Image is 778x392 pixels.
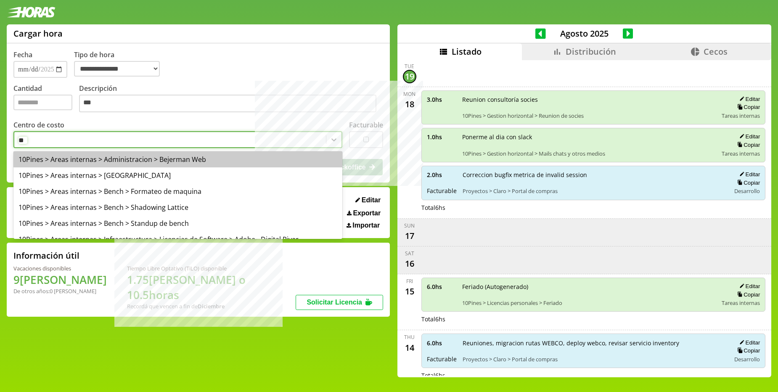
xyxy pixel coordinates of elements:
div: Tiempo Libre Optativo (TiLO) disponible [127,265,296,272]
button: Copiar [735,141,760,148]
button: Solicitar Licencia [296,295,383,310]
button: Exportar [344,209,383,217]
button: Editar [737,339,760,346]
button: Copiar [735,347,760,354]
div: Total 6 hs [421,204,766,212]
span: Tareas internas [722,112,760,119]
div: 14 [403,341,416,354]
div: De otros años: 0 [PERSON_NAME] [13,287,107,295]
h1: 9 [PERSON_NAME] [13,272,107,287]
div: 16 [403,257,416,270]
span: 1.0 hs [427,133,456,141]
div: 19 [403,70,416,83]
label: Tipo de hora [74,50,167,78]
span: 6.0 hs [427,283,456,291]
label: Descripción [79,84,383,114]
div: 10Pines > Areas internas > Administracion > Bejerman Web [13,151,342,167]
label: Facturable [349,120,383,130]
div: Tue [405,63,414,70]
span: Reuniones, migracion rutas WEBCO, deploy webco, revisar servicio inventory [463,339,725,347]
button: Editar [737,133,760,140]
span: Solicitar Licencia [307,299,362,306]
b: Diciembre [198,302,225,310]
div: 10Pines > Areas internas > [GEOGRAPHIC_DATA] [13,167,342,183]
span: 2.0 hs [427,171,457,179]
span: 10Pines > Gestion horizontal > Reunion de socies [462,112,716,119]
span: 10Pines > Gestion horizontal > Mails chats y otros medios [462,150,716,157]
h2: Información útil [13,250,79,261]
input: Cantidad [13,95,72,110]
button: Copiar [735,179,760,186]
span: Tareas internas [722,299,760,307]
div: 15 [403,285,416,298]
span: Desarrollo [734,187,760,195]
span: Agosto 2025 [546,28,623,39]
h1: 1.75 [PERSON_NAME] o 10.5 horas [127,272,296,302]
div: Vacaciones disponibles [13,265,107,272]
div: Total 6 hs [421,315,766,323]
span: Distribución [566,46,616,57]
span: Editar [362,196,381,204]
label: Centro de costo [13,120,64,130]
span: Proyectos > Claro > Portal de compras [463,355,725,363]
div: Sat [405,250,414,257]
button: Editar [737,95,760,103]
span: Desarrollo [734,355,760,363]
img: logotipo [7,7,56,18]
span: 10Pines > Licencias personales > Feriado [462,299,716,307]
div: Total 6 hs [421,371,766,379]
span: 3.0 hs [427,95,456,103]
span: Exportar [353,209,381,217]
div: 10Pines > Areas internas > Infraestructura > Licencias de Software > Adobe - Digital River [13,231,342,247]
h1: Cargar hora [13,28,63,39]
span: Facturable [427,187,457,195]
div: 17 [403,229,416,243]
div: Thu [404,334,415,341]
div: 10Pines > Areas internas > Bench > Formateo de maquina [13,183,342,199]
span: Correccion bugfix metrica de invalid session [463,171,725,179]
div: Recordá que vencen a fin de [127,302,296,310]
button: Editar [353,196,383,204]
span: Importar [352,222,380,229]
div: Sun [404,222,415,229]
span: Ponerme al dia con slack [462,133,716,141]
label: Cantidad [13,84,79,114]
span: Cecos [704,46,728,57]
button: Editar [737,283,760,290]
span: Facturable [427,355,457,363]
textarea: Descripción [79,95,376,112]
span: Listado [452,46,482,57]
button: Editar [737,171,760,178]
button: Copiar [735,291,760,298]
span: 6.0 hs [427,339,457,347]
button: Copiar [735,103,760,111]
div: Fri [406,278,413,285]
div: 10Pines > Areas internas > Bench > Shadowing Lattice [13,199,342,215]
div: Mon [403,90,415,98]
label: Fecha [13,50,32,59]
span: Proyectos > Claro > Portal de compras [463,187,725,195]
span: Feriado (Autogenerado) [462,283,716,291]
select: Tipo de hora [74,61,160,77]
div: scrollable content [397,60,771,376]
span: Tareas internas [722,150,760,157]
span: Reunion consultoría socies [462,95,716,103]
div: 18 [403,98,416,111]
div: 10Pines > Areas internas > Bench > Standup de bench [13,215,342,231]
